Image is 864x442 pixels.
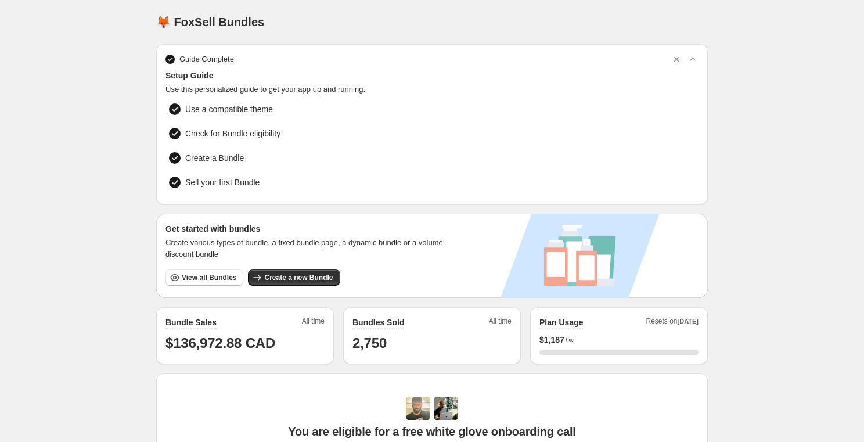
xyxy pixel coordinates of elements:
[165,269,243,286] button: View all Bundles
[156,15,264,29] h1: 🦊 FoxSell Bundles
[165,334,325,353] h1: $136,972.88 CAD
[539,334,564,346] span: $ 1,187
[678,318,699,325] span: [DATE]
[568,335,574,344] span: ∞
[185,177,260,188] span: Sell your first Bundle
[302,317,325,329] span: All time
[406,397,430,420] img: Adi
[352,334,512,353] h1: 2,750
[264,273,333,282] span: Create a new Bundle
[185,103,273,115] span: Use a compatible theme
[489,317,512,329] span: All time
[179,53,234,65] span: Guide Complete
[288,425,575,439] span: You are eligible for a free white glove onboarding call
[434,397,458,420] img: Prakhar
[248,269,340,286] button: Create a new Bundle
[646,317,699,329] span: Resets on
[182,273,236,282] span: View all Bundles
[539,334,699,346] div: /
[165,237,454,260] span: Create various types of bundle, a fixed bundle page, a dynamic bundle or a volume discount bundle
[185,128,280,139] span: Check for Bundle eligibility
[165,84,699,95] span: Use this personalized guide to get your app up and running.
[539,317,583,328] h2: Plan Usage
[165,70,699,81] span: Setup Guide
[352,317,404,328] h2: Bundles Sold
[165,317,217,328] h2: Bundle Sales
[185,152,244,164] span: Create a Bundle
[165,223,454,235] h3: Get started with bundles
